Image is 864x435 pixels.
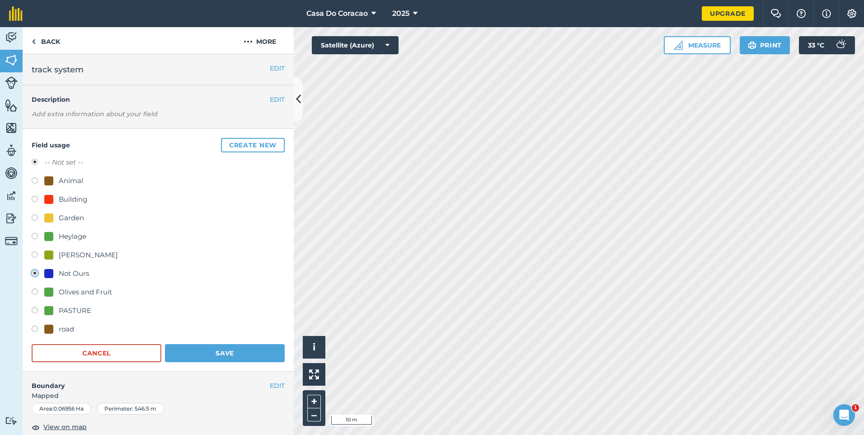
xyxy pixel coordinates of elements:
[312,36,399,54] button: Satellite (Azure)
[59,305,91,316] div: PASTURE
[852,404,859,411] span: 1
[5,53,18,67] img: svg+xml;base64,PHN2ZyB4bWxucz0iaHR0cDovL3d3dy53My5vcmcvMjAwMC9zdmciIHdpZHRoPSI1NiIgaGVpZ2h0PSI2MC...
[307,395,321,408] button: +
[97,403,164,415] div: Perimeter : 546.5 m
[664,36,731,54] button: Measure
[32,63,84,76] span: track system
[846,9,857,18] img: A cog icon
[5,144,18,157] img: svg+xml;base64,PD94bWwgdmVyc2lvbj0iMS4wIiBlbmNvZGluZz0idXRmLTgiPz4KPCEtLSBHZW5lcmF0b3I6IEFkb2JlIE...
[43,422,87,432] span: View on map
[5,189,18,203] img: svg+xml;base64,PD94bWwgdmVyc2lvbj0iMS4wIiBlbmNvZGluZz0idXRmLTgiPz4KPCEtLSBHZW5lcmF0b3I6IEFkb2JlIE...
[5,212,18,225] img: svg+xml;base64,PD94bWwgdmVyc2lvbj0iMS4wIiBlbmNvZGluZz0idXRmLTgiPz4KPCEtLSBHZW5lcmF0b3I6IEFkb2JlIE...
[740,36,790,54] button: Print
[270,63,285,73] button: EDIT
[32,138,285,152] h4: Field usage
[270,95,285,104] button: EDIT
[313,341,315,353] span: i
[221,138,285,152] button: Create new
[5,76,18,89] img: svg+xml;base64,PD94bWwgdmVyc2lvbj0iMS4wIiBlbmNvZGluZz0idXRmLTgiPz4KPCEtLSBHZW5lcmF0b3I6IEFkb2JlIE...
[59,194,87,205] div: Building
[32,110,157,118] em: Add extra information about your field
[303,336,325,359] button: i
[392,8,409,19] span: 2025
[799,36,855,54] button: 33 °C
[59,287,112,298] div: Olives and Fruit
[674,41,683,50] img: Ruler icon
[306,8,368,19] span: Casa Do Coracao
[59,231,86,242] div: Heylage
[32,422,40,433] img: svg+xml;base64,PHN2ZyB4bWxucz0iaHR0cDovL3d3dy53My5vcmcvMjAwMC9zdmciIHdpZHRoPSIxOCIgaGVpZ2h0PSIyNC...
[32,344,161,362] button: Cancel
[822,8,831,19] img: svg+xml;base64,PHN2ZyB4bWxucz0iaHR0cDovL3d3dy53My5vcmcvMjAwMC9zdmciIHdpZHRoPSIxNyIgaGVpZ2h0PSIxNy...
[5,31,18,44] img: svg+xml;base64,PD94bWwgdmVyc2lvbj0iMS4wIiBlbmNvZGluZz0idXRmLTgiPz4KPCEtLSBHZW5lcmF0b3I6IEFkb2JlIE...
[270,381,285,391] button: EDIT
[831,36,850,54] img: svg+xml;base64,PD94bWwgdmVyc2lvbj0iMS4wIiBlbmNvZGluZz0idXRmLTgiPz4KPCEtLSBHZW5lcmF0b3I6IEFkb2JlIE...
[702,6,754,21] a: Upgrade
[59,213,84,223] div: Garden
[23,391,294,401] span: Mapped
[23,372,270,391] h4: Boundary
[5,416,18,425] img: svg+xml;base64,PD94bWwgdmVyc2lvbj0iMS4wIiBlbmNvZGluZz0idXRmLTgiPz4KPCEtLSBHZW5lcmF0b3I6IEFkb2JlIE...
[5,235,18,247] img: svg+xml;base64,PD94bWwgdmVyc2lvbj0iMS4wIiBlbmNvZGluZz0idXRmLTgiPz4KPCEtLSBHZW5lcmF0b3I6IEFkb2JlIE...
[244,36,253,47] img: svg+xml;base64,PHN2ZyB4bWxucz0iaHR0cDovL3d3dy53My5vcmcvMjAwMC9zdmciIHdpZHRoPSIyMCIgaGVpZ2h0PSIyNC...
[770,9,781,18] img: Two speech bubbles overlapping with the left bubble in the forefront
[59,268,89,279] div: Not Ours
[9,6,23,21] img: fieldmargin Logo
[32,422,87,433] button: View on map
[796,9,807,18] img: A question mark icon
[165,344,285,362] button: Save
[32,36,36,47] img: svg+xml;base64,PHN2ZyB4bWxucz0iaHR0cDovL3d3dy53My5vcmcvMjAwMC9zdmciIHdpZHRoPSI5IiBoZWlnaHQ9IjI0Ii...
[5,99,18,112] img: svg+xml;base64,PHN2ZyB4bWxucz0iaHR0cDovL3d3dy53My5vcmcvMjAwMC9zdmciIHdpZHRoPSI1NiIgaGVpZ2h0PSI2MC...
[226,27,294,54] button: More
[5,166,18,180] img: svg+xml;base64,PD94bWwgdmVyc2lvbj0iMS4wIiBlbmNvZGluZz0idXRmLTgiPz4KPCEtLSBHZW5lcmF0b3I6IEFkb2JlIE...
[5,121,18,135] img: svg+xml;base64,PHN2ZyB4bWxucz0iaHR0cDovL3d3dy53My5vcmcvMjAwMC9zdmciIHdpZHRoPSI1NiIgaGVpZ2h0PSI2MC...
[44,157,83,168] label: -- Not set --
[307,408,321,421] button: –
[309,369,319,379] img: Four arrows, one pointing top left, one top right, one bottom right and the last bottom left
[59,250,118,260] div: [PERSON_NAME]
[32,403,91,415] div: Area : 0.06956 Ha
[23,27,69,54] a: Back
[59,324,74,335] div: road
[833,404,855,426] iframe: Intercom live chat
[808,36,824,54] span: 33 ° C
[59,175,83,186] div: Animal
[748,40,756,51] img: svg+xml;base64,PHN2ZyB4bWxucz0iaHR0cDovL3d3dy53My5vcmcvMjAwMC9zdmciIHdpZHRoPSIxOSIgaGVpZ2h0PSIyNC...
[32,95,285,104] h4: Description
